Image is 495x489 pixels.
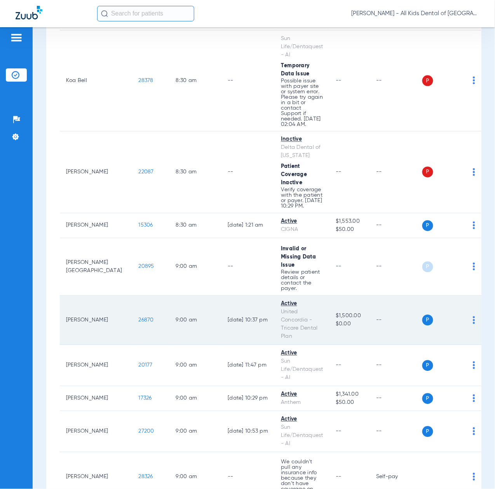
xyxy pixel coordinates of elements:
[351,10,479,17] span: [PERSON_NAME] - All Kids Dental of [GEOGRAPHIC_DATA]
[170,296,222,345] td: 9:00 AM
[139,169,154,175] span: 22087
[281,270,323,292] p: Review patient details or contact the payer.
[139,429,154,434] span: 27200
[336,399,364,407] span: $50.00
[139,264,154,269] span: 20895
[60,238,132,296] td: [PERSON_NAME] [GEOGRAPHIC_DATA]
[170,238,222,296] td: 9:00 AM
[170,386,222,411] td: 9:00 AM
[370,131,422,213] td: --
[139,474,153,480] span: 28326
[422,167,433,178] span: P
[60,296,132,345] td: [PERSON_NAME]
[336,429,342,434] span: --
[60,345,132,386] td: [PERSON_NAME]
[139,396,152,401] span: 17326
[222,131,275,213] td: --
[473,77,475,84] img: group-dot-blue.svg
[281,416,323,424] div: Active
[60,131,132,213] td: [PERSON_NAME]
[139,318,154,323] span: 26870
[222,238,275,296] td: --
[422,426,433,437] span: P
[473,168,475,176] img: group-dot-blue.svg
[170,131,222,213] td: 8:30 AM
[422,262,433,272] span: P
[139,363,153,368] span: 20177
[101,10,108,17] img: Search Icon
[222,296,275,345] td: [DATE] 10:37 PM
[336,78,342,83] span: --
[139,223,153,228] span: 15306
[281,308,323,341] div: United Concordia - Tricare Dental Plan
[473,395,475,402] img: group-dot-blue.svg
[281,391,323,399] div: Active
[422,220,433,231] span: P
[281,424,323,448] div: Sun Life/Dentaquest - AI
[336,391,364,399] span: $1,341.00
[422,393,433,404] span: P
[281,349,323,358] div: Active
[281,63,310,77] span: Temporary Data Issue
[60,30,132,131] td: Koa Bell
[170,345,222,386] td: 9:00 AM
[336,264,342,269] span: --
[281,226,323,234] div: CIGNA
[222,213,275,238] td: [DATE] 1:21 AM
[473,263,475,271] img: group-dot-blue.svg
[281,144,323,160] div: Delta Dental of [US_STATE]
[456,452,495,489] iframe: Chat Widget
[281,164,307,186] span: Patient Coverage Inactive
[60,386,132,411] td: [PERSON_NAME]
[422,75,433,86] span: P
[370,238,422,296] td: --
[422,360,433,371] span: P
[422,315,433,326] span: P
[222,386,275,411] td: [DATE] 10:29 PM
[281,399,323,407] div: Anthem
[170,411,222,452] td: 9:00 AM
[281,246,316,268] span: Invalid or Missing Data Issue
[370,30,422,131] td: --
[473,316,475,324] img: group-dot-blue.svg
[281,358,323,382] div: Sun Life/Dentaquest - AI
[170,30,222,131] td: 8:30 AM
[139,78,153,83] span: 28378
[281,136,323,144] div: Inactive
[336,218,364,226] span: $1,553.00
[370,345,422,386] td: --
[10,33,23,42] img: hamburger-icon
[281,187,323,209] p: Verify coverage with the patient or payer. [DATE] 10:29 PM.
[222,30,275,131] td: --
[336,312,364,320] span: $1,500.00
[336,169,342,175] span: --
[281,218,323,226] div: Active
[16,6,42,19] img: Zuub Logo
[473,428,475,435] img: group-dot-blue.svg
[370,411,422,452] td: --
[370,213,422,238] td: --
[473,362,475,369] img: group-dot-blue.svg
[60,411,132,452] td: [PERSON_NAME]
[97,6,194,21] input: Search for patients
[370,296,422,345] td: --
[473,222,475,229] img: group-dot-blue.svg
[336,474,342,480] span: --
[222,411,275,452] td: [DATE] 10:53 PM
[336,320,364,328] span: $0.00
[281,78,323,127] p: Possible issue with payer site or system error. Please try again in a bit or contact Support if n...
[281,300,323,308] div: Active
[336,226,364,234] span: $50.00
[336,363,342,368] span: --
[370,386,422,411] td: --
[222,345,275,386] td: [DATE] 11:47 PM
[60,213,132,238] td: [PERSON_NAME]
[170,213,222,238] td: 8:30 AM
[281,35,323,59] div: Sun Life/Dentaquest - AI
